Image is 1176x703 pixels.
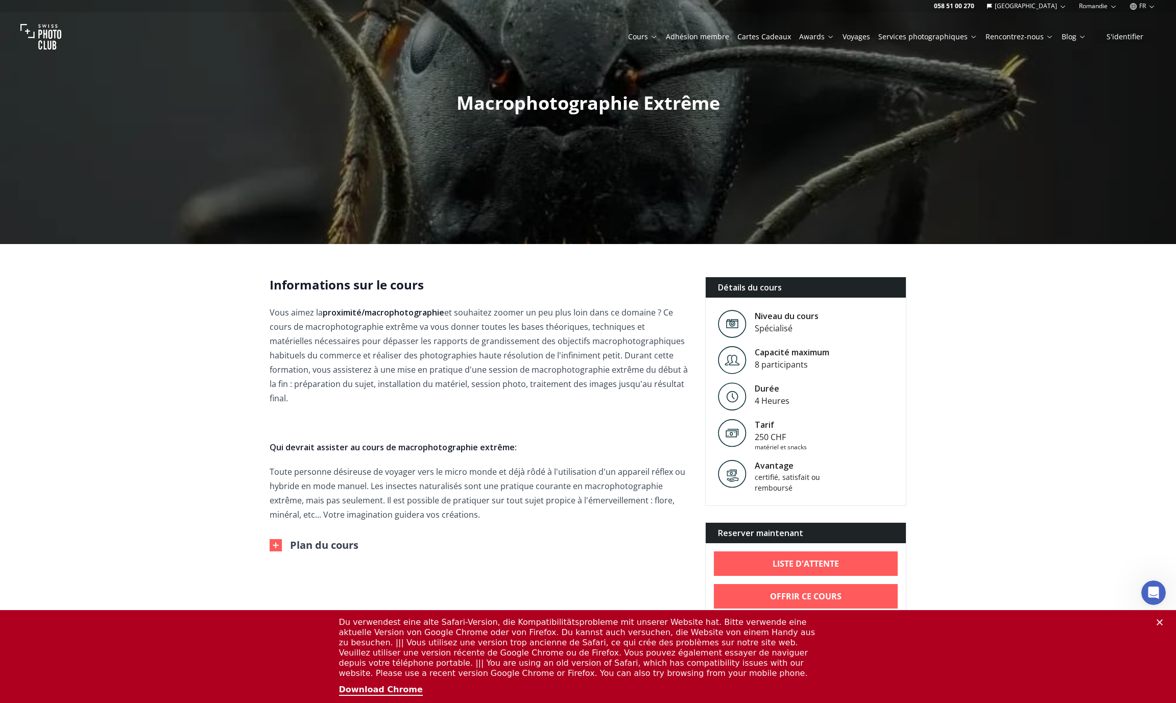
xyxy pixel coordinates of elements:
a: Offrir ce cours [714,584,898,609]
b: Liste d'attente [773,557,839,570]
div: 8 participants [755,358,829,371]
div: matériel et snacks [755,443,807,451]
a: 058 51 00 270 [934,2,974,10]
a: Services photographiques [878,32,977,42]
p: Vous aimez la et souhaitez zoomer un peu plus loin dans ce domaine ? Ce cours de macrophotographi... [270,305,689,405]
div: 250 CHF [755,431,807,443]
a: Blog [1062,32,1086,42]
div: Fermer [1157,9,1167,15]
div: Durée [755,382,789,395]
button: Plan du cours [270,538,358,552]
h2: Informations sur le cours [270,277,689,293]
img: Outline Close [270,539,282,551]
button: Rencontrez-nous [981,30,1058,44]
img: Tarif [718,419,747,447]
button: Awards [795,30,838,44]
div: Détails du cours [706,277,906,298]
button: Blog [1058,30,1090,44]
div: 4 Heures [755,395,789,407]
div: Du verwendest eine alte Safari-Version, die Kompatibilitätsprobleme mit unserer Website hat. Bitt... [339,7,821,68]
img: Level [718,382,747,410]
a: Voyages [843,32,870,42]
button: Adhésion membre [662,30,733,44]
a: Cours [628,32,658,42]
button: Voyages [838,30,874,44]
img: Swiss photo club [20,16,61,57]
div: Spécialisé [755,322,819,334]
a: Rencontrez-nous [986,32,1053,42]
div: certifié, satisfait ou remboursé [755,472,842,493]
iframe: Intercom live chat [1141,580,1166,605]
img: Avantage [718,459,747,488]
button: S'identifier [1094,30,1156,44]
a: Cartes Cadeaux [737,32,791,42]
b: Offrir ce cours [770,590,842,602]
a: Liste d'attente [714,551,898,576]
button: Cartes Cadeaux [733,30,795,44]
div: Capacité maximum [755,346,829,358]
p: Toute personne désireuse de voyager vers le micro monde et déjà rôdé à l'utilisation d'un apparei... [270,465,689,522]
button: Cours [624,30,662,44]
a: Adhésion membre [666,32,729,42]
img: Level [718,310,747,338]
div: Avantage [755,459,842,472]
strong: proximité/macrophotographie [323,307,444,318]
span: Macrophotographie Extrême [457,90,720,115]
div: Tarif [755,419,807,431]
a: Awards [799,32,834,42]
a: Download Chrome [339,75,423,86]
img: Level [718,346,747,374]
div: Reserver maintenant [706,523,906,543]
div: Niveau du cours [755,310,819,322]
strong: Qui devrait assister au cours de macrophotographie extrême: [270,442,517,453]
button: Services photographiques [874,30,981,44]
